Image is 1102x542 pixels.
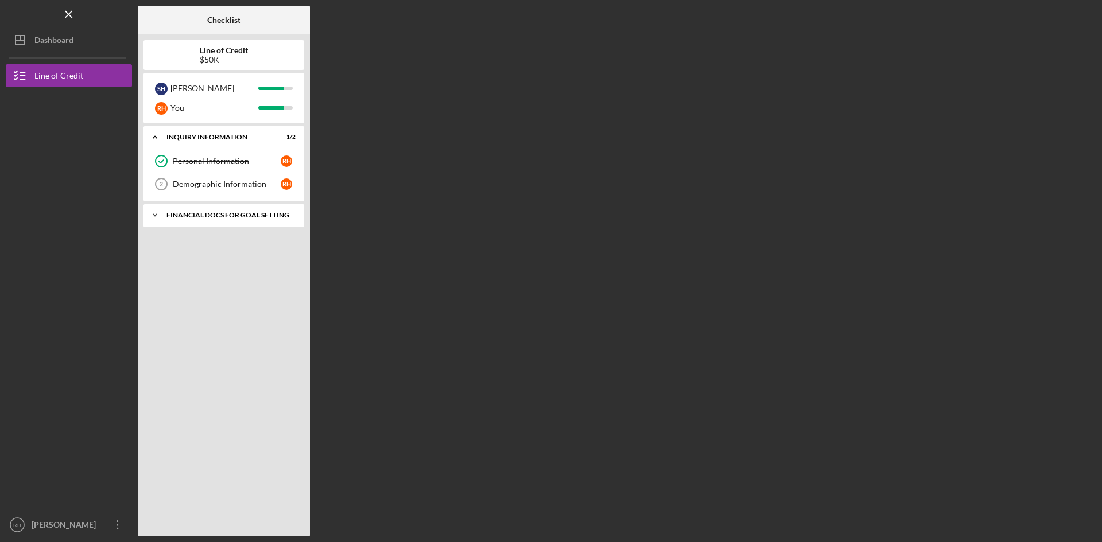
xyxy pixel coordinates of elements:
div: [PERSON_NAME] [29,513,103,539]
div: Financial Docs for Goal Setting [166,212,290,219]
div: Line of Credit [34,64,83,90]
div: Dashboard [34,29,73,54]
b: Checklist [207,15,240,25]
div: R H [155,102,168,115]
div: R H [281,178,292,190]
a: 2Demographic InformationRH [149,173,298,196]
div: $50K [200,55,248,64]
b: Line of Credit [200,46,248,55]
div: Demographic Information [173,180,281,189]
div: Personal Information [173,157,281,166]
a: Personal InformationRH [149,150,298,173]
button: RH[PERSON_NAME] [6,513,132,536]
div: [PERSON_NAME] [170,79,258,98]
button: Dashboard [6,29,132,52]
div: S H [155,83,168,95]
div: 1 / 2 [275,134,296,141]
text: RH [13,522,21,528]
div: R H [281,155,292,167]
tspan: 2 [160,181,163,188]
button: Line of Credit [6,64,132,87]
div: You [170,98,258,118]
div: INQUIRY INFORMATION [166,134,267,141]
